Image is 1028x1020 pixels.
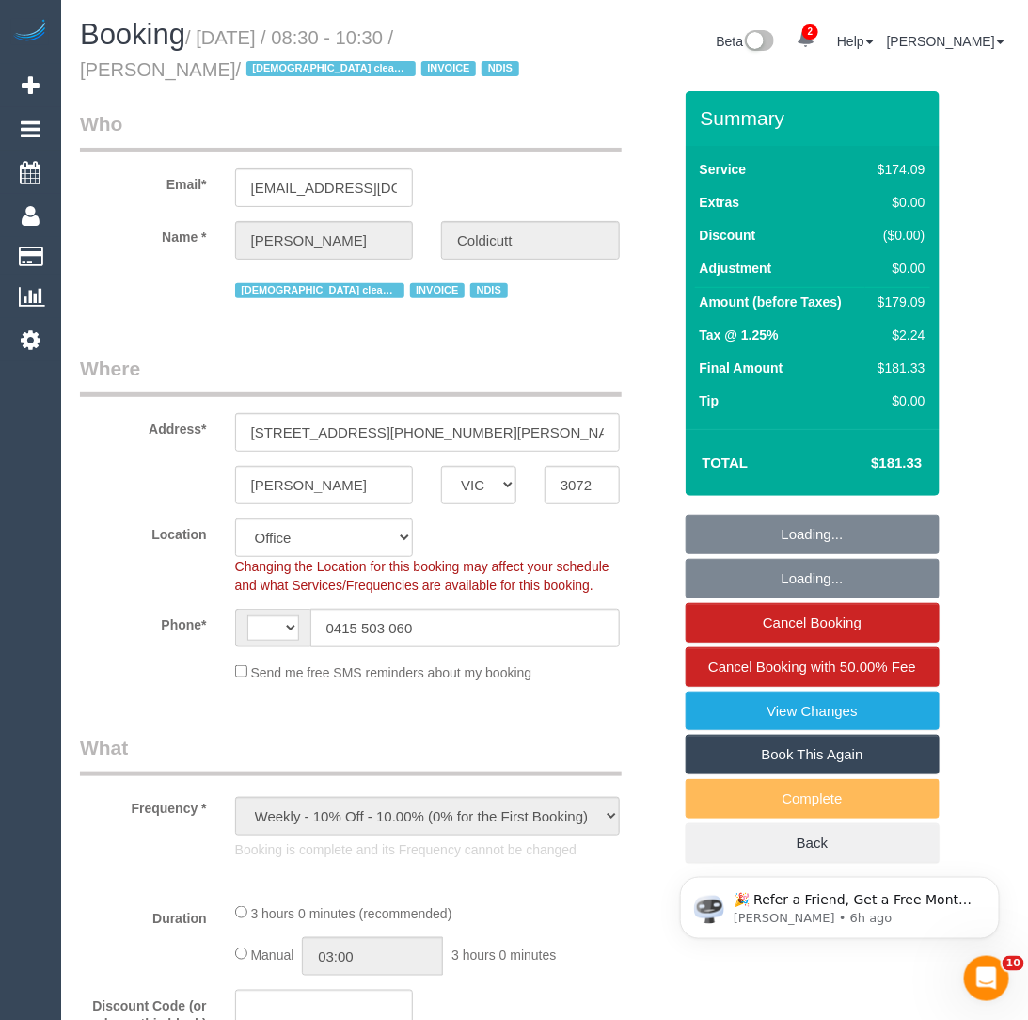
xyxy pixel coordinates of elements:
[700,160,747,179] label: Service
[251,665,532,680] span: Send me free SMS reminders about my booking
[66,792,221,818] label: Frequency *
[482,61,518,76] span: NDIS
[870,226,925,245] div: ($0.00)
[66,518,221,544] label: Location
[686,647,940,687] a: Cancel Booking with 50.00% Fee
[814,455,922,471] h4: $181.33
[235,283,404,298] span: [DEMOGRAPHIC_DATA] cleaner preferred
[887,34,1004,49] a: [PERSON_NAME]
[802,24,818,40] span: 2
[964,956,1009,1001] iframe: Intercom live chat
[251,948,294,963] span: Manual
[743,30,774,55] img: New interface
[1003,956,1024,971] span: 10
[11,19,49,45] img: Automaid Logo
[652,837,1028,969] iframe: Intercom notifications message
[700,391,720,410] label: Tip
[80,355,622,397] legend: Where
[700,259,772,278] label: Adjustment
[410,283,465,298] span: INVOICE
[80,110,622,152] legend: Who
[686,603,940,643] a: Cancel Booking
[66,902,221,928] label: Duration
[235,559,609,593] span: Changing the Location for this booking may affect your schedule and what Services/Frequencies are...
[310,609,620,647] input: Phone*
[246,61,416,76] span: [DEMOGRAPHIC_DATA] cleaner preferred
[235,840,620,859] p: Booking is complete and its Frequency cannot be changed
[837,34,874,49] a: Help
[686,692,940,731] a: View Changes
[451,948,556,963] span: 3 hours 0 minutes
[66,609,221,634] label: Phone*
[870,391,925,410] div: $0.00
[700,293,842,311] label: Amount (before Taxes)
[701,107,930,129] h3: Summary
[545,466,620,504] input: Post Code*
[66,221,221,247] label: Name *
[470,283,507,298] span: NDIS
[236,59,525,80] span: /
[700,193,740,212] label: Extras
[787,19,824,60] a: 2
[66,168,221,194] label: Email*
[441,221,620,260] input: Last Name*
[235,466,414,504] input: Suburb*
[421,61,476,76] span: INVOICE
[700,226,756,245] label: Discount
[700,326,779,344] label: Tax @ 1.25%
[717,34,775,49] a: Beta
[251,906,452,921] span: 3 hours 0 minutes (recommended)
[870,193,925,212] div: $0.00
[66,413,221,438] label: Address*
[686,735,940,774] a: Book This Again
[80,27,525,80] small: / [DATE] / 08:30 - 10:30 / [PERSON_NAME]
[708,659,916,675] span: Cancel Booking with 50.00% Fee
[235,221,414,260] input: First Name*
[870,259,925,278] div: $0.00
[870,326,925,344] div: $2.24
[80,18,185,51] span: Booking
[703,454,749,470] strong: Total
[235,168,414,207] input: Email*
[870,160,925,179] div: $174.09
[700,359,783,377] label: Final Amount
[80,734,622,776] legend: What
[870,359,925,377] div: $181.33
[686,823,940,863] a: Back
[870,293,925,311] div: $179.09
